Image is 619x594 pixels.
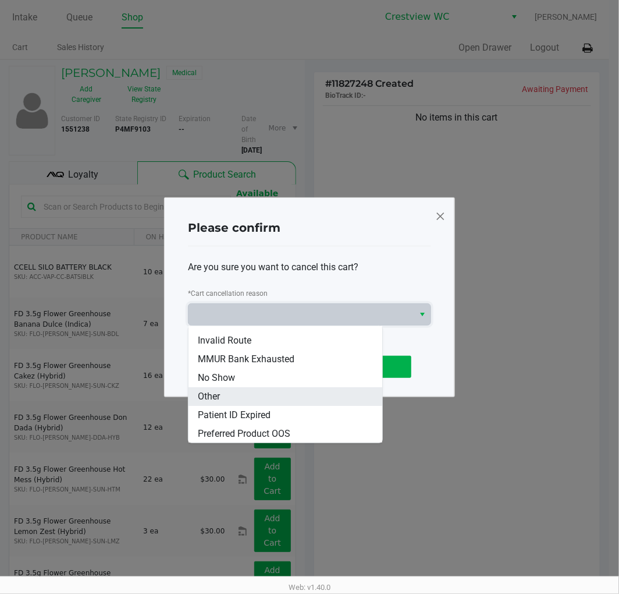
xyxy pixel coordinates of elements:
button: Select [414,304,431,325]
label: Cart cancellation reason [188,288,268,299]
span: Invalid Route [198,334,251,348]
span: MMUR Bank Exhausted [198,352,294,366]
span: Are you sure you want to cancel this cart? [188,261,358,273]
span: Web: v1.40.0 [289,583,330,592]
span: Other [198,390,220,404]
span: Patient ID Expired [198,408,271,422]
span: Preferred Product OOS [198,427,290,441]
span: No Show [198,371,235,385]
h4: Please confirm [188,219,280,236]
